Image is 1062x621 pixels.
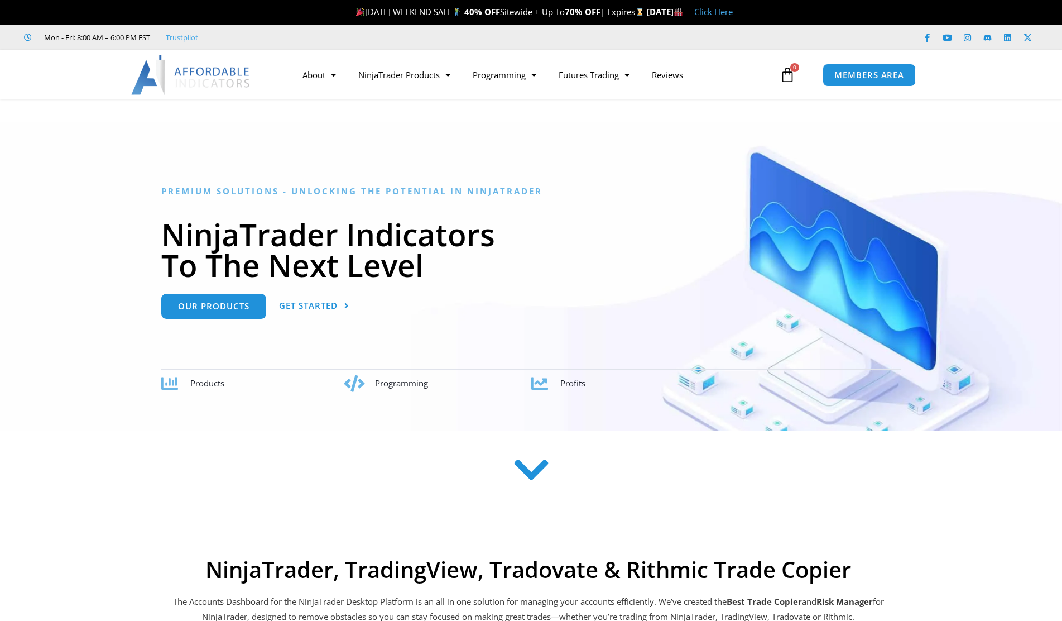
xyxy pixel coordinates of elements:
[763,59,812,91] a: 0
[674,8,683,16] img: 🏭
[636,8,644,16] img: ⌛
[347,62,462,88] a: NinjaTrader Products
[356,8,364,16] img: 🎉
[178,302,249,310] span: Our Products
[823,64,916,87] a: MEMBERS AREA
[464,6,500,17] strong: 40% OFF
[190,378,224,389] span: Products
[279,294,349,319] a: Get Started
[161,294,266,319] a: Our Products
[171,556,886,583] h2: NinjaTrader, TradingView, Tradovate & Rithmic Trade Copier
[790,63,799,72] span: 0
[161,219,901,280] h1: NinjaTrader Indicators To The Next Level
[647,6,683,17] strong: [DATE]
[291,62,347,88] a: About
[565,6,600,17] strong: 70% OFF
[727,596,802,607] b: Best Trade Copier
[375,378,428,389] span: Programming
[641,62,694,88] a: Reviews
[834,71,904,79] span: MEMBERS AREA
[816,596,873,607] strong: Risk Manager
[41,31,150,44] span: Mon - Fri: 8:00 AM – 6:00 PM EST
[462,62,547,88] a: Programming
[161,186,901,197] h6: Premium Solutions - Unlocking the Potential in NinjaTrader
[694,6,733,17] a: Click Here
[353,6,646,17] span: [DATE] WEEKEND SALE Sitewide + Up To | Expires
[131,55,251,95] img: LogoAI | Affordable Indicators – NinjaTrader
[279,302,338,310] span: Get Started
[166,31,198,44] a: Trustpilot
[291,62,777,88] nav: Menu
[547,62,641,88] a: Futures Trading
[453,8,461,16] img: 🏌️‍♂️
[560,378,585,389] span: Profits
